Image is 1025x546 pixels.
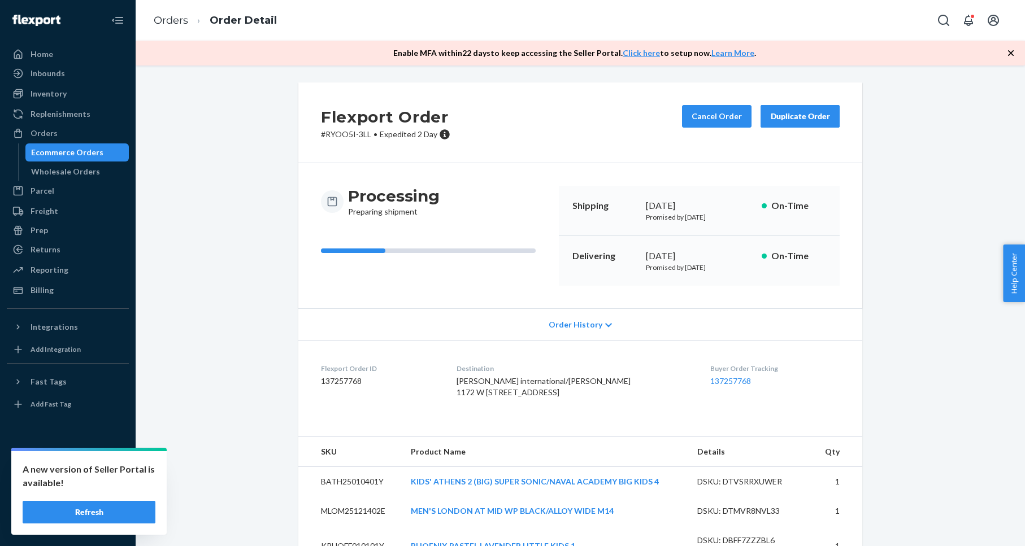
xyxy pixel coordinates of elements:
a: Settings [7,457,129,475]
button: Refresh [23,501,155,523]
div: Parcel [31,185,54,196]
button: Duplicate Order [761,105,840,128]
p: Enable MFA within 22 days to keep accessing the Seller Portal. to setup now. . [393,47,756,59]
th: Details [688,437,813,467]
div: Inbounds [31,68,65,79]
button: Open Search Box [932,9,955,32]
div: Ecommerce Orders [31,147,103,158]
a: Home [7,45,129,63]
a: Prep [7,221,129,239]
div: Inventory [31,88,67,99]
div: Duplicate Order [770,111,830,122]
div: [DATE] [646,250,753,263]
a: Help Center [7,495,129,513]
p: A new version of Seller Portal is available! [23,462,155,490]
a: Wholesale Orders [25,163,129,181]
span: Order History [549,319,602,330]
div: Prep [31,225,48,236]
div: Orders [31,128,58,139]
div: Billing [31,285,54,296]
dt: Buyer Order Tracking [710,364,840,373]
th: Product Name [402,437,688,467]
div: Home [31,49,53,60]
p: Promised by [DATE] [646,212,753,222]
button: Open notifications [957,9,980,32]
div: Add Fast Tag [31,399,71,409]
td: BATH25010401Y [298,467,402,497]
a: Replenishments [7,105,129,123]
a: Order Detail [210,14,277,27]
a: Freight [7,202,129,220]
button: Open account menu [982,9,1005,32]
a: KIDS' ATHENS 2 (BIG) SUPER SONIC/NAVAL ACADEMY BIG KIDS 4 [411,477,659,486]
iframe: Opens a widget where you can chat to one of our agents [952,512,1014,540]
button: Integrations [7,318,129,336]
a: Talk to Support [7,476,129,494]
dt: Flexport Order ID [321,364,438,373]
div: Returns [31,244,60,255]
p: Delivering [572,250,637,263]
div: Freight [31,206,58,217]
img: Flexport logo [12,15,60,26]
div: Add Integration [31,344,81,354]
a: Add Fast Tag [7,395,129,413]
a: Reporting [7,261,129,279]
div: DSKU: DBFF7ZZZBL6 [697,535,804,546]
button: Give Feedback [7,514,129,532]
a: Billing [7,281,129,299]
div: Reporting [31,264,68,276]
h3: Processing [348,186,440,206]
span: • [373,129,377,139]
p: # RYOO5I-3LL [321,129,450,140]
a: Inbounds [7,64,129,82]
a: Orders [154,14,188,27]
a: Click here [623,48,660,58]
h2: Flexport Order [321,105,450,129]
div: DSKU: DTMVR8NVL33 [697,505,804,517]
div: Preparing shipment [348,186,440,217]
a: Add Integration [7,340,129,359]
td: 1 [813,496,862,526]
span: Expedited 2 Day [380,129,437,139]
a: 137257768 [710,376,751,386]
a: Parcel [7,182,129,200]
div: DSKU: DTVSRRXUWER [697,476,804,487]
th: Qty [813,437,862,467]
td: MLOM25121402E [298,496,402,526]
th: SKU [298,437,402,467]
ol: breadcrumbs [145,4,286,37]
p: Shipping [572,199,637,212]
div: Fast Tags [31,376,67,387]
a: Ecommerce Orders [25,143,129,161]
button: Help Center [1003,244,1025,302]
dt: Destination [457,364,692,373]
div: [DATE] [646,199,753,212]
span: [PERSON_NAME] international/[PERSON_NAME] 1172 W [STREET_ADDRESS] [457,376,631,397]
button: Fast Tags [7,373,129,391]
div: Integrations [31,321,78,333]
a: MEN'S LONDON AT MID WP BLACK/ALLOY WIDE M14 [411,506,614,516]
div: Replenishments [31,108,90,120]
p: On-Time [771,199,826,212]
a: Returns [7,241,129,259]
button: Close Navigation [106,9,129,32]
p: Promised by [DATE] [646,263,753,272]
button: Cancel Order [682,105,752,128]
td: 1 [813,467,862,497]
a: Orders [7,124,129,142]
p: On-Time [771,250,826,263]
a: Learn More [711,48,754,58]
a: Inventory [7,85,129,103]
div: Wholesale Orders [31,166,100,177]
dd: 137257768 [321,375,438,387]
